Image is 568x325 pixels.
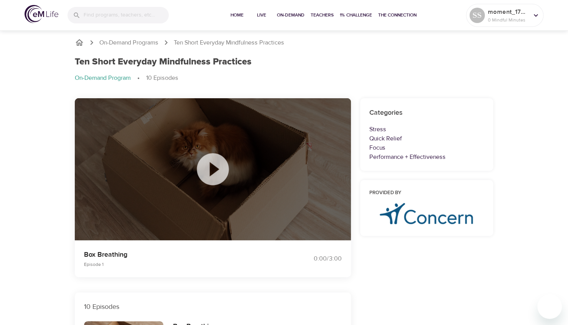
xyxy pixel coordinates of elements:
[75,38,494,47] nav: breadcrumb
[84,7,169,23] input: Find programs, teachers, etc...
[146,74,178,82] p: 10 Episodes
[75,74,494,83] nav: breadcrumb
[228,11,246,19] span: Home
[84,261,275,268] p: Episode 1
[75,56,252,68] h1: Ten Short Everyday Mindfulness Practices
[75,74,131,82] p: On-Demand Program
[369,152,484,162] p: Performance + Effectiveness
[537,294,562,319] iframe: Button to launch messaging window
[380,203,473,224] img: concern-logo%20%281%29.png
[369,143,484,152] p: Focus
[488,16,528,23] p: 0 Mindful Minutes
[340,11,372,19] span: 1% Challenge
[84,249,275,260] p: Box Breathing
[369,125,484,134] p: Stress
[488,7,528,16] p: moment_1758056657
[469,8,485,23] div: SS
[252,11,271,19] span: Live
[84,302,342,312] p: 10 Episodes
[174,38,284,47] p: Ten Short Everyday Mindfulness Practices
[369,134,484,143] p: Quick Relief
[25,5,58,23] img: logo
[99,38,158,47] a: On-Demand Programs
[378,11,417,19] span: The Connection
[369,107,484,119] h6: Categories
[369,189,484,197] h6: Provided by
[311,11,334,19] span: Teachers
[277,11,305,19] span: On-Demand
[284,254,342,263] div: 0:00 / 3:00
